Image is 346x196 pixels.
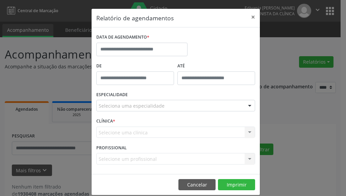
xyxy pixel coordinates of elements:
label: DATA DE AGENDAMENTO [96,32,149,43]
label: ATÉ [177,61,255,71]
button: Close [246,9,260,25]
label: PROFISSIONAL [96,143,127,153]
span: Seleciona uma especialidade [99,102,165,109]
label: CLÍNICA [96,116,115,127]
button: Imprimir [218,179,255,191]
button: Cancelar [178,179,216,191]
h5: Relatório de agendamentos [96,14,174,22]
label: De [96,61,174,71]
label: ESPECIALIDADE [96,90,128,100]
